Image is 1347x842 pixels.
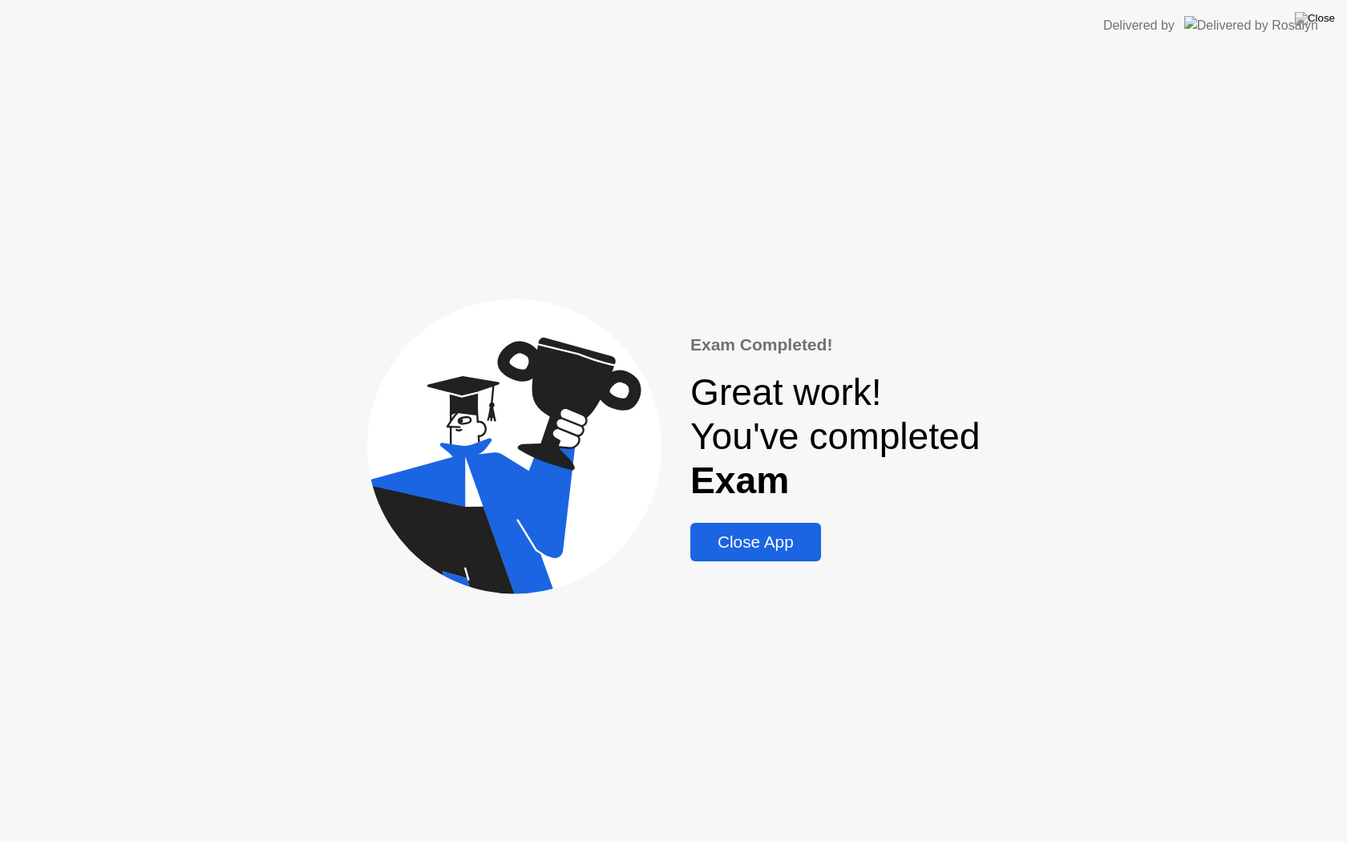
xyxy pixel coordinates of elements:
div: Great work! You've completed [690,370,980,504]
div: Close App [695,532,816,552]
div: Delivered by [1103,16,1175,35]
div: Exam Completed! [690,332,980,358]
img: Close [1295,12,1335,25]
b: Exam [690,459,789,501]
img: Delivered by Rosalyn [1184,16,1318,34]
button: Close App [690,523,821,561]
